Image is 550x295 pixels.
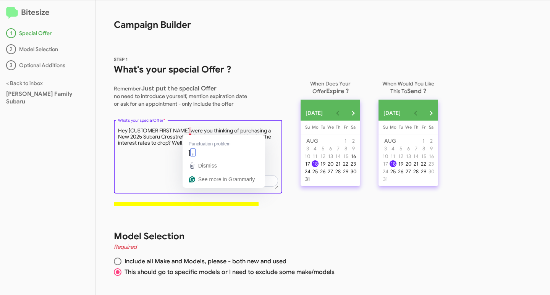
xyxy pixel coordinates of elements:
[334,160,342,168] button: August 21, 2025
[304,160,311,168] button: August 17, 2025
[327,160,334,168] button: August 20, 2025
[121,268,335,276] span: This should go to specific models or I need to exclude some make/models
[405,145,412,152] div: 6
[350,160,357,167] div: 23
[327,168,334,175] button: August 27, 2025
[114,242,432,251] h4: Required
[412,168,419,175] div: 28
[118,127,278,189] textarea: To enrich screen reader interactions, please activate Accessibility in Grammarly extension settings
[319,145,327,152] button: August 5, 2025
[311,145,319,152] button: August 4, 2025
[427,137,435,145] button: August 2, 2025
[404,152,412,160] button: August 13, 2025
[428,153,435,160] div: 16
[397,160,404,168] button: August 19, 2025
[390,168,396,175] div: 25
[382,145,389,152] button: August 3, 2025
[326,87,349,95] span: Expire ?
[319,168,327,175] button: August 26, 2025
[312,124,319,130] span: Mo
[6,90,89,105] div: [PERSON_NAME] Family Subaru
[427,168,435,175] button: August 30, 2025
[390,160,396,167] div: 18
[342,137,349,145] button: August 1, 2025
[389,168,397,175] button: August 25, 2025
[6,44,16,54] div: 2
[420,160,427,168] button: August 22, 2025
[408,105,423,121] button: Previous month
[397,168,404,175] div: 26
[389,152,397,160] button: August 11, 2025
[6,6,89,19] h2: Bitesize
[336,124,340,130] span: Th
[335,145,341,152] div: 7
[121,258,286,265] span: Include all Make and Models, please - both new and used
[412,145,420,152] button: August 7, 2025
[382,175,389,183] button: August 31, 2025
[412,152,420,160] button: August 14, 2025
[404,145,412,152] button: August 6, 2025
[344,124,348,130] span: Fr
[382,152,389,160] button: August 10, 2025
[342,160,349,168] button: August 22, 2025
[350,153,357,160] div: 16
[382,168,389,175] div: 24
[349,152,357,160] button: August 16, 2025
[405,124,412,130] span: We
[342,152,349,160] button: August 15, 2025
[321,124,325,130] span: Tu
[311,168,319,175] button: August 25, 2025
[397,168,404,175] button: August 26, 2025
[428,168,435,175] div: 30
[349,160,357,168] button: August 23, 2025
[405,160,412,167] div: 20
[397,160,404,167] div: 19
[382,176,389,182] div: 31
[349,137,357,145] button: August 2, 2025
[304,176,311,182] div: 31
[330,105,345,121] button: Previous month
[350,137,357,144] div: 2
[327,153,334,160] div: 13
[389,145,397,152] button: August 4, 2025
[342,137,349,144] div: 1
[420,168,427,175] div: 29
[382,145,389,152] div: 3
[397,145,404,152] div: 5
[304,145,311,152] button: August 3, 2025
[335,153,341,160] div: 14
[305,124,310,130] span: Su
[350,168,357,175] div: 30
[114,63,282,76] h1: What's your special Offer ?
[378,105,408,121] button: Choose month and year
[420,168,427,175] button: August 29, 2025
[428,137,435,144] div: 2
[304,145,311,152] div: 3
[312,145,319,152] div: 4
[382,153,389,160] div: 10
[383,106,401,120] span: [DATE]
[414,124,418,130] span: Th
[141,85,217,92] span: Just put the special Offer
[6,7,18,19] img: logo-minimal.svg
[304,152,311,160] button: August 10, 2025
[319,153,326,160] div: 12
[6,60,16,70] div: 3
[382,160,389,167] div: 17
[6,28,89,38] div: Special Offer
[6,28,16,38] div: 1
[379,77,438,95] p: When Would You Like This To
[312,153,319,160] div: 11
[342,153,349,160] div: 15
[304,168,311,175] div: 24
[420,160,427,167] div: 22
[300,105,330,121] button: Choose month and year
[334,168,342,175] button: August 28, 2025
[334,145,342,152] button: August 7, 2025
[95,0,451,31] h1: Campaign Builder
[114,82,282,108] p: Remember no need to introduce yourself, mention expiration date or ask for an appointment - only ...
[319,168,326,175] div: 26
[383,124,388,130] span: Su
[420,153,427,160] div: 15
[6,44,89,54] div: Model Selection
